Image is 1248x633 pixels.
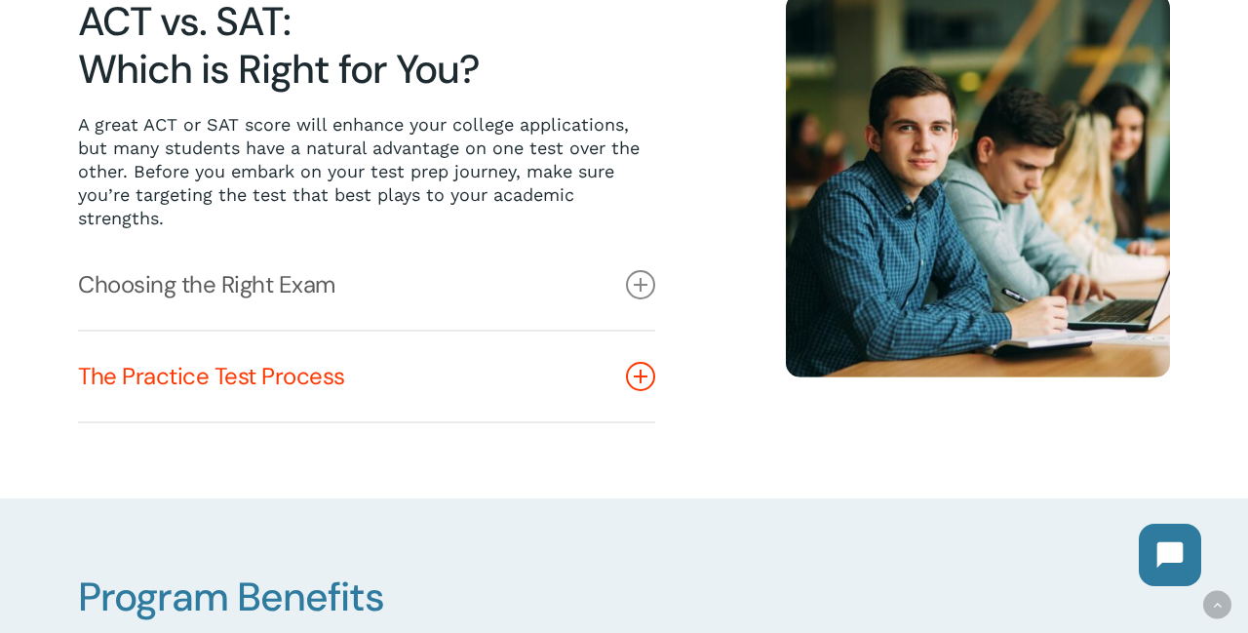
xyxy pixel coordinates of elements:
a: The Practice Test Process [78,332,655,421]
span: Program Benefits [78,572,384,623]
a: Choosing the Right Exam [78,240,655,330]
p: A great ACT or SAT score will enhance your college applications, but many students have a natural... [78,113,655,230]
iframe: Chatbot [1119,504,1221,606]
